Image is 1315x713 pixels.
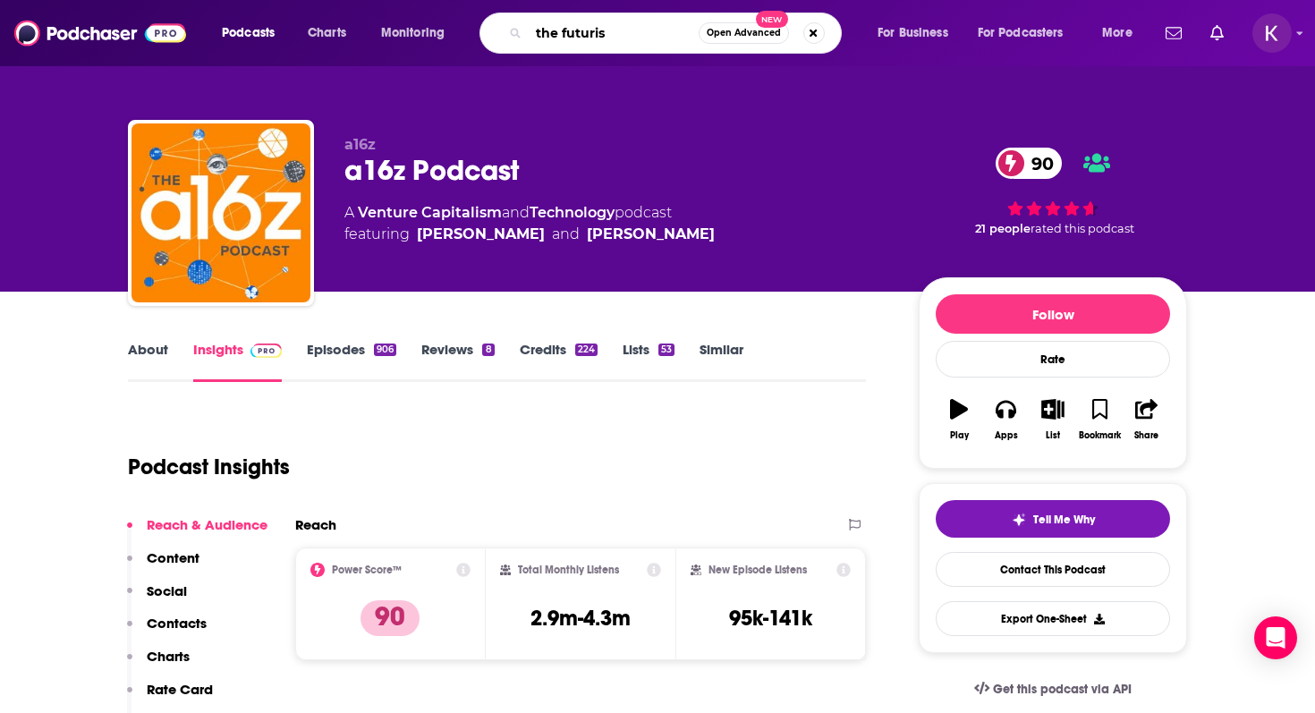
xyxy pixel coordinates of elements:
[993,682,1132,697] span: Get this podcast via API
[482,344,494,356] div: 8
[729,605,812,632] h3: 95k-141k
[147,516,267,533] p: Reach & Audience
[1252,13,1292,53] span: Logged in as kwignall
[1079,430,1121,441] div: Bookmark
[307,341,396,382] a: Episodes906
[381,21,445,46] span: Monitoring
[1252,13,1292,53] button: Show profile menu
[978,21,1064,46] span: For Podcasters
[966,19,1090,47] button: open menu
[496,13,859,54] div: Search podcasts, credits, & more...
[1046,430,1060,441] div: List
[147,648,190,665] p: Charts
[552,224,580,245] span: and
[699,22,789,44] button: Open AdvancedNew
[209,19,298,47] button: open menu
[529,19,699,47] input: Search podcasts, credits, & more...
[296,19,357,47] a: Charts
[374,344,396,356] div: 906
[530,605,631,632] h3: 2.9m-4.3m
[530,204,615,221] a: Technology
[417,224,545,245] a: Hanne Winarsky
[658,344,674,356] div: 53
[623,341,674,382] a: Lists53
[361,600,420,636] p: 90
[147,681,213,698] p: Rate Card
[520,341,598,382] a: Credits224
[1134,430,1158,441] div: Share
[936,341,1170,378] div: Rate
[1090,19,1155,47] button: open menu
[1076,387,1123,452] button: Bookmark
[575,344,598,356] div: 224
[919,136,1187,247] div: 90 21 peoplerated this podcast
[707,29,781,38] span: Open Advanced
[982,387,1029,452] button: Apps
[369,19,468,47] button: open menu
[127,516,267,549] button: Reach & Audience
[332,564,402,576] h2: Power Score™
[1014,148,1063,179] span: 90
[700,341,743,382] a: Similar
[878,21,948,46] span: For Business
[250,344,282,358] img: Podchaser Pro
[996,148,1063,179] a: 90
[756,11,788,28] span: New
[308,21,346,46] span: Charts
[865,19,971,47] button: open menu
[147,582,187,599] p: Social
[995,430,1018,441] div: Apps
[222,21,275,46] span: Podcasts
[1012,513,1026,527] img: tell me why sparkle
[936,500,1170,538] button: tell me why sparkleTell Me Why
[358,204,502,221] a: Venture Capitalism
[344,136,376,153] span: a16z
[936,387,982,452] button: Play
[1203,18,1231,48] a: Show notifications dropdown
[1030,387,1076,452] button: List
[128,341,168,382] a: About
[1124,387,1170,452] button: Share
[708,564,807,576] h2: New Episode Listens
[936,294,1170,334] button: Follow
[587,224,715,245] a: Sonal Chokshi
[1031,222,1134,235] span: rated this podcast
[193,341,282,382] a: InsightsPodchaser Pro
[127,549,199,582] button: Content
[131,123,310,302] img: a16z Podcast
[960,667,1146,711] a: Get this podcast via API
[147,549,199,566] p: Content
[127,648,190,681] button: Charts
[344,202,715,245] div: A podcast
[936,601,1170,636] button: Export One-Sheet
[421,341,494,382] a: Reviews8
[127,615,207,648] button: Contacts
[1254,616,1297,659] div: Open Intercom Messenger
[502,204,530,221] span: and
[1033,513,1095,527] span: Tell Me Why
[344,224,715,245] span: featuring
[14,16,186,50] img: Podchaser - Follow, Share and Rate Podcasts
[127,582,187,615] button: Social
[975,222,1031,235] span: 21 people
[936,552,1170,587] a: Contact This Podcast
[128,454,290,480] h1: Podcast Insights
[950,430,969,441] div: Play
[295,516,336,533] h2: Reach
[147,615,207,632] p: Contacts
[1252,13,1292,53] img: User Profile
[1158,18,1189,48] a: Show notifications dropdown
[1102,21,1133,46] span: More
[518,564,619,576] h2: Total Monthly Listens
